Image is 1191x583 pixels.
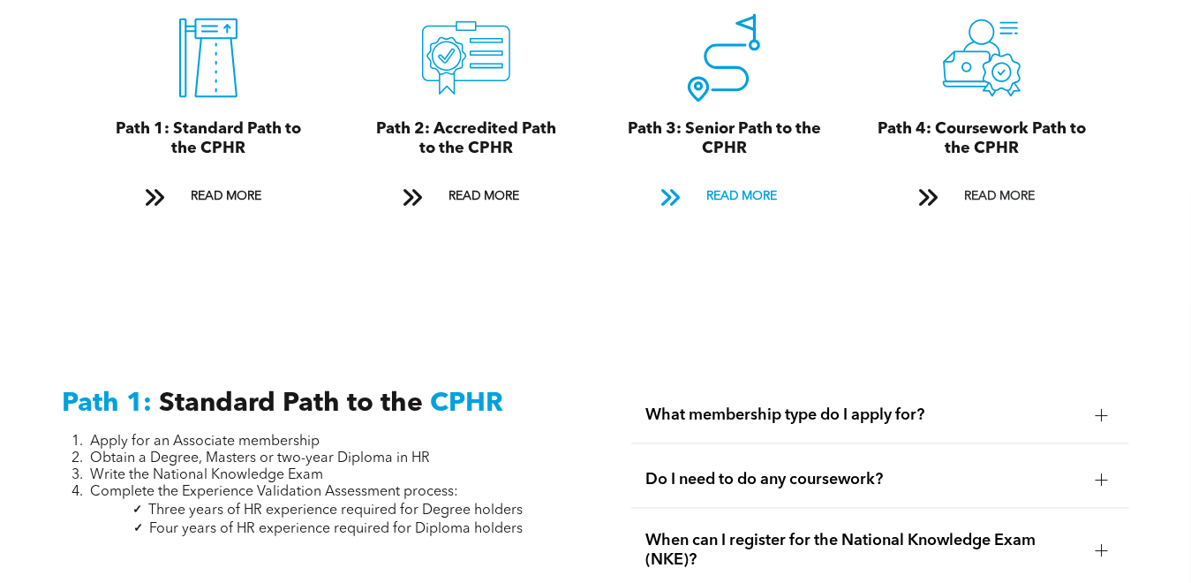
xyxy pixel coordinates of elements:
span: Path 1: [62,391,152,418]
a: READ MORE [648,181,800,214]
span: What membership type do I apply for? [645,406,1082,426]
span: READ MORE [442,181,525,214]
span: Path 4: Coursework Path to the CPHR [878,122,1086,157]
span: Four years of HR experience required for Diploma holders [149,523,523,537]
span: Complete the Experience Validation Assessment process: [90,486,458,500]
span: When can I register for the National Knowledge Exam (NKE)? [645,532,1082,571]
span: Obtain a Degree, Masters or two-year Diploma in HR [90,452,430,466]
span: Path 1: Standard Path to the CPHR [116,122,301,157]
span: READ MORE [958,181,1041,214]
span: Apply for an Associate membership [90,435,320,450]
a: READ MORE [906,181,1058,214]
a: READ MORE [390,181,542,214]
span: CPHR [430,391,503,418]
span: READ MORE [700,181,783,214]
span: READ MORE [185,181,268,214]
span: Write the National Knowledge Exam [90,469,323,483]
span: Path 2: Accredited Path to the CPHR [376,122,556,157]
span: Do I need to do any coursework? [645,471,1082,490]
span: Three years of HR experience required for Degree holders [148,504,523,519]
span: Standard Path to the [159,391,423,418]
span: Path 3: Senior Path to the CPHR [628,122,821,157]
a: READ MORE [132,181,284,214]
